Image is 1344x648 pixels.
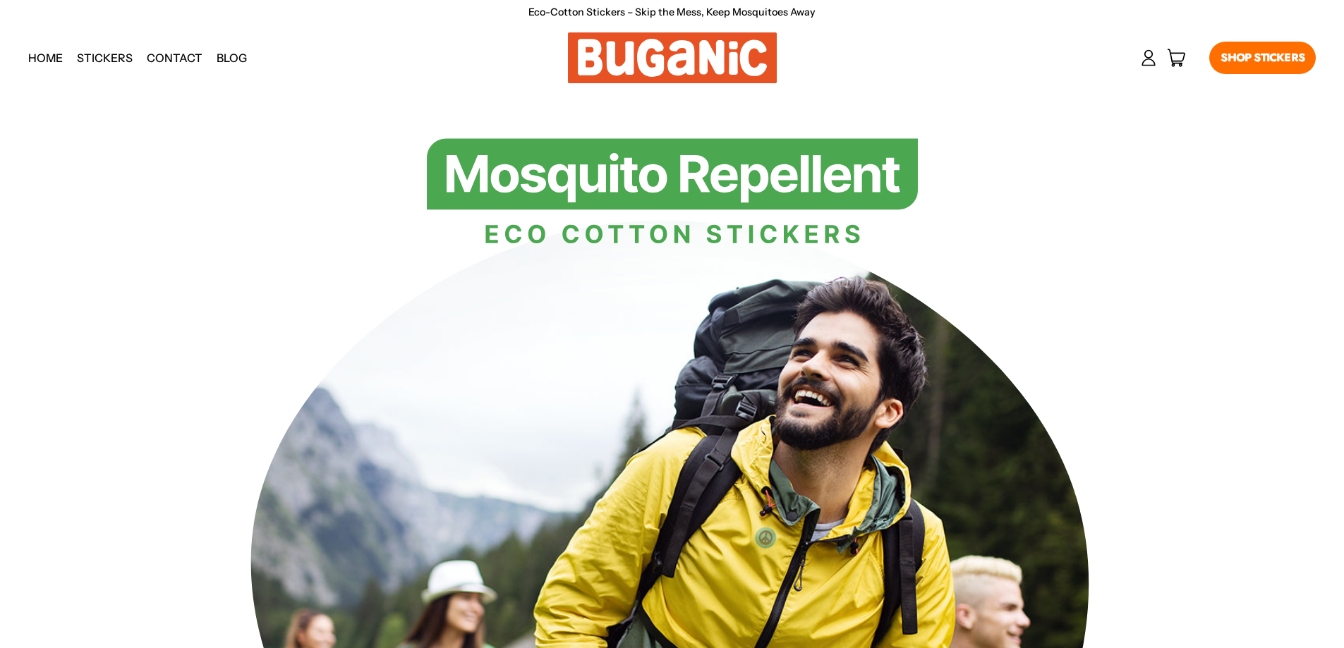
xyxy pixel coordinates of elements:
a: Buganic Buganic [568,32,777,83]
a: Shop Stickers [1209,42,1316,74]
img: Buganic [568,32,777,83]
a: Contact [140,40,210,75]
a: Stickers [70,40,140,75]
a: Home [21,40,70,75]
a: Blog [210,40,254,75]
img: Buganic [427,138,918,246]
